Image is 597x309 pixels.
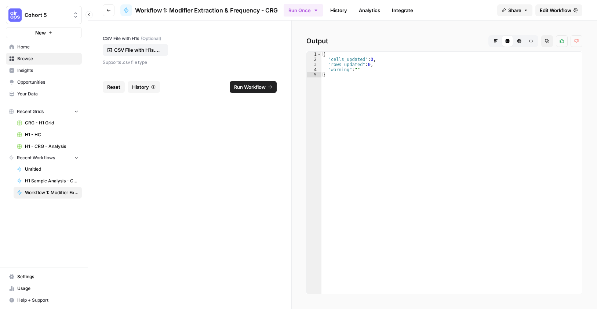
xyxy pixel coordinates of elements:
span: Toggle code folding, rows 1 through 5 [317,52,321,57]
a: Browse [6,53,82,65]
button: New [6,27,82,38]
button: Workspace: Cohort 5 [6,6,82,24]
span: Your Data [17,91,79,97]
a: Workflow 1: Modifier Extraction & Frequency - CRG [14,187,82,199]
span: Recent Grids [17,108,44,115]
span: H1 - CRG - Analysis [25,143,79,150]
span: New [35,29,46,36]
div: 3 [307,62,321,67]
a: Insights [6,65,82,76]
span: H1 Sample Analysis - CRG - COMPLETE [25,178,79,184]
a: CRG - H1 Grid [14,117,82,129]
img: Cohort 5 Logo [8,8,22,22]
a: Workflow 1: Modifier Extraction & Frequency - CRG [120,4,278,16]
button: Recent Workflows [6,152,82,163]
span: Usage [17,285,79,292]
p: Supports .csv file type [103,59,277,66]
span: Help + Support [17,297,79,303]
button: Share [497,4,532,16]
span: Reset [107,83,120,91]
span: Share [508,7,521,14]
a: Home [6,41,82,53]
div: 4 [307,67,321,72]
a: Settings [6,271,82,283]
span: Home [17,44,79,50]
a: Untitled [14,163,82,175]
span: Insights [17,67,79,74]
p: CSV File with H1s.csv [114,46,161,54]
button: History [128,81,160,93]
a: H1 - HC [14,129,82,141]
span: H1 - HC [25,131,79,138]
a: H1 Sample Analysis - CRG - COMPLETE [14,175,82,187]
button: Run Workflow [230,81,277,93]
a: Analytics [354,4,385,16]
span: History [132,83,149,91]
a: Usage [6,283,82,294]
button: Run Once [284,4,323,17]
label: CSV File with H1s [103,35,277,42]
span: Cohort 5 [25,11,69,19]
a: History [326,4,352,16]
span: Edit Workflow [540,7,571,14]
a: Opportunities [6,76,82,88]
span: Untitled [25,166,79,172]
div: 5 [307,72,321,77]
span: (Optional) [141,35,161,42]
h2: Output [306,35,582,47]
button: Recent Grids [6,106,82,117]
div: 2 [307,57,321,62]
a: Integrate [387,4,418,16]
button: CSV File with H1s.csv [103,44,168,56]
span: Recent Workflows [17,154,55,161]
button: Reset [103,81,125,93]
span: Workflow 1: Modifier Extraction & Frequency - CRG [135,6,278,15]
span: Run Workflow [234,83,266,91]
a: Your Data [6,88,82,100]
a: H1 - CRG - Analysis [14,141,82,152]
button: Help + Support [6,294,82,306]
span: Opportunities [17,79,79,86]
span: Settings [17,273,79,280]
span: Workflow 1: Modifier Extraction & Frequency - CRG [25,189,79,196]
a: Edit Workflow [535,4,582,16]
span: CRG - H1 Grid [25,120,79,126]
span: Browse [17,55,79,62]
div: 1 [307,52,321,57]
